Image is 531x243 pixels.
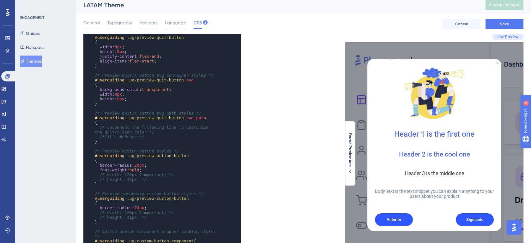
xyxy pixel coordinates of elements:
[117,49,124,54] span: 8px
[100,49,115,54] span: height
[95,205,147,210] span: : ;
[127,116,184,120] span: .ug-preview-quit-button
[95,73,214,78] span: /* Preview quit/x button svg container styles */
[100,177,147,182] span: /* height: 41px; */
[100,44,112,49] span: width
[130,168,139,172] span: bold
[486,19,523,29] button: Save
[27,108,151,116] h2: Header 2 is the cool one
[20,56,42,67] button: Themes
[95,78,124,82] span: #userguiding
[95,149,179,153] span: /* Preview action button styles */
[95,158,97,163] span: {
[15,2,39,9] span: Need Help?
[100,59,127,63] span: align-items
[95,82,97,87] span: {
[95,120,97,125] span: {
[134,163,144,168] span: 20px
[100,172,174,177] span: /* width: 120px !important; */
[95,191,203,196] span: /* Preview secondary custom button styles */
[455,21,468,27] span: Cancel
[95,63,97,68] span: }
[95,182,97,187] span: }
[95,35,124,40] span: #userguiding
[95,87,172,92] span: : ;
[186,116,194,120] span: svg
[20,42,44,53] button: Hotspots
[95,116,124,120] span: #userguiding
[100,205,132,210] span: border-radius
[127,196,189,201] span: .ug-preview-custom-button
[95,44,124,49] span: : ;
[142,87,169,92] span: transparent
[83,1,470,9] div: LATAM Theme
[134,205,144,210] span: 20px
[115,92,122,97] span: 8px
[139,54,159,59] span: flex-end
[107,19,132,27] span: Typography
[127,78,184,82] span: .ug-preview-quit-button
[117,97,124,101] span: 8px
[95,49,127,54] span: : ;
[44,3,46,8] div: 4
[83,19,100,27] span: General
[95,201,97,205] span: {
[100,134,144,139] span: /*fill: #c5cbcc;*/
[127,153,189,158] span: .ug-preview-action-button
[95,97,127,101] span: : ;
[100,97,115,101] span: height
[95,229,218,239] span: /* Custom button component wrapper padding styles */
[95,125,211,134] span: /* uncomment the following line to customize the quit/x icon color */
[100,215,147,220] span: /* height: 41px; */
[27,87,151,96] h1: Header 1 is the first one
[57,19,121,82] img: Modal Media
[27,146,151,157] p: Body Text is the text snippet you can explain anything to your users about your product
[151,19,154,22] div: Close Preview
[130,59,154,63] span: flex-start
[100,54,137,59] span: justify-content
[95,40,97,44] span: {
[196,116,206,120] span: path
[95,220,97,224] span: }
[95,92,124,97] span: : ;
[100,87,139,92] span: background-color
[489,3,520,8] span: Publish Changes
[504,218,523,237] iframe: UserGuiding AI Assistant Launcher
[95,111,201,116] span: /* Preview quit/x button svg path styles */
[95,54,161,59] span: : ;
[345,133,355,174] button: Extend Preview Area
[95,168,142,172] span: : ;
[111,171,148,184] button: Next
[347,133,353,167] span: Extend Preview Area
[95,139,97,144] span: }
[127,35,184,40] span: .ug-preview-quit-button
[100,92,112,97] span: width
[20,15,44,20] div: ENGAGEMENT
[27,128,151,134] h3: Header 3 is the middle one
[95,196,124,201] span: #userguiding
[100,210,174,215] span: /* width: 120px !important; */
[95,163,147,168] span: : ;
[100,168,127,172] span: font-weight
[95,153,124,158] span: #userguiding
[20,28,40,39] button: Guides
[30,171,68,184] button: Previous
[500,21,509,27] span: Save
[100,163,132,168] span: border-radius
[498,34,518,39] span: Live Preview
[115,44,122,49] span: 8px
[95,101,97,106] span: }
[95,59,157,63] span: : ;
[186,78,194,82] span: svg
[443,19,480,29] button: Cancel
[165,19,186,27] span: Language
[194,19,202,27] span: CSS
[140,19,157,27] span: Hotspots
